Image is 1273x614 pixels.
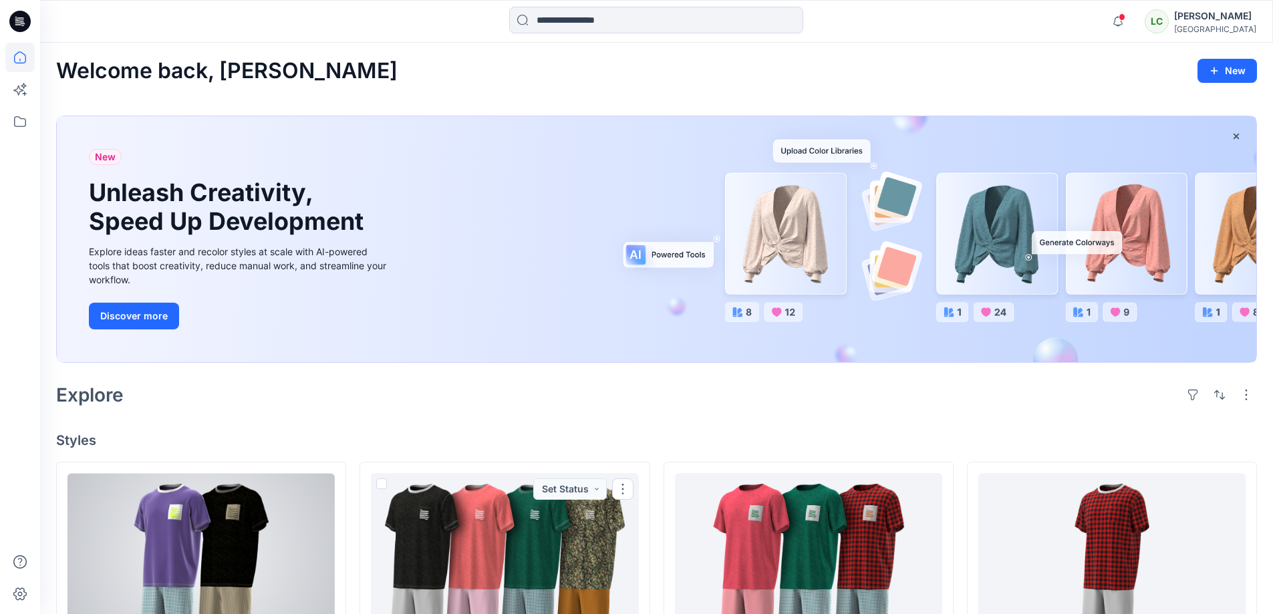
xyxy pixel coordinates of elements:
h4: Styles [56,432,1257,448]
h2: Explore [56,384,124,406]
div: [GEOGRAPHIC_DATA] [1174,24,1256,34]
a: Discover more [89,303,390,329]
div: [PERSON_NAME] [1174,8,1256,24]
div: Explore ideas faster and recolor styles at scale with AI-powered tools that boost creativity, red... [89,245,390,287]
button: Discover more [89,303,179,329]
button: New [1197,59,1257,83]
span: New [95,149,116,165]
div: LC [1145,9,1169,33]
h2: Welcome back, [PERSON_NAME] [56,59,398,84]
h1: Unleash Creativity, Speed Up Development [89,178,370,236]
